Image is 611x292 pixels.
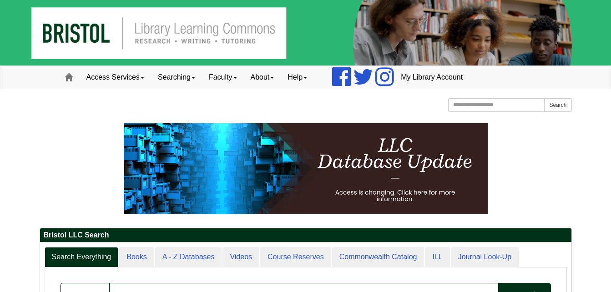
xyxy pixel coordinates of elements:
a: Help [281,66,314,89]
a: Books [119,247,154,267]
h2: Bristol LLC Search [40,228,571,242]
a: ILL [425,247,449,267]
img: HTML tutorial [124,123,488,214]
a: Course Reserves [260,247,331,267]
button: Search [544,98,571,112]
a: Commonwealth Catalog [332,247,424,267]
a: Faculty [202,66,244,89]
a: Journal Look-Up [451,247,519,267]
a: My Library Account [394,66,470,89]
a: Searching [151,66,202,89]
a: About [244,66,281,89]
a: Search Everything [45,247,119,267]
a: Access Services [80,66,151,89]
a: Videos [222,247,259,267]
a: A - Z Databases [155,247,222,267]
